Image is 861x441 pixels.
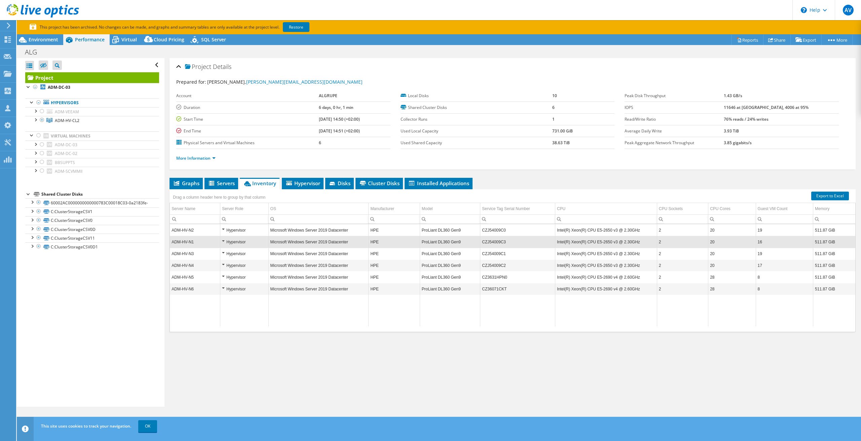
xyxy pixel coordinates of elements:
td: Column Memory, Filter cell [813,214,855,224]
label: Peak Aggregate Network Throughput [625,139,724,146]
td: Column Model, Value ProLiant DL360 Gen9 [420,283,480,295]
label: Read/Write Ratio [625,116,724,123]
span: Graphs [173,180,199,187]
b: 1.43 GB/s [724,93,742,98]
td: Column Service Tag Serial Number, Filter cell [480,214,555,224]
span: Cloud Pricing [154,36,184,43]
td: Column Server Name, Value ADM-HV-N4 [170,259,220,271]
div: Guest VM Count [758,205,788,213]
b: 6 [552,105,555,110]
label: Average Daily Write [625,128,724,134]
div: CPU Cores [710,205,731,213]
a: Export to Excel [811,192,849,200]
b: 6 days, 0 hr, 1 min [319,105,353,110]
a: C:ClusterStorageCSV11 [25,234,159,242]
label: Peak Disk Throughput [625,92,724,99]
span: Performance [75,36,105,43]
a: OK [138,420,157,432]
td: Model Column [420,203,480,215]
label: Prepared for: [176,79,206,85]
label: Collector Runs [401,116,552,123]
a: More [821,35,853,45]
span: ADM-SCVMMII [55,168,82,174]
b: 6 [319,140,321,146]
div: Hypervisor [222,262,266,270]
td: Column CPU, Filter cell [555,214,657,224]
a: C:ClusterStorageCSV0D [25,225,159,234]
td: Column Guest VM Count, Value 19 [756,248,813,259]
p: This project has been archived. No changes can be made, and graphs and summary tables are only av... [30,24,359,31]
td: Column Manufacturer, Value HPE [369,259,420,271]
b: [DATE] 14:50 (+02:00) [319,116,360,122]
div: Hypervisor [222,250,266,258]
td: Column Server Role, Value Hypervisor [220,271,268,283]
td: Column Manufacturer, Value HPE [369,236,420,248]
td: Column Memory, Value 511.87 GiB [813,248,855,259]
td: Column CPU, Value Intel(R) Xeon(R) CPU E5-2650 v3 @ 2.30GHz [555,236,657,248]
span: ADM-DC-02 [55,151,77,156]
b: 731.00 GiB [552,128,573,134]
td: Column Server Role, Value Hypervisor [220,248,268,259]
a: BBSUPPTS [25,158,159,167]
label: Account [176,92,319,99]
b: 76% reads / 24% writes [724,116,769,122]
td: Column CPU Cores, Value 28 [708,283,756,295]
td: CPU Cores Column [708,203,756,215]
td: Column Model, Value ProLiant DL360 Gen9 [420,224,480,236]
div: Service Tag Serial Number [482,205,530,213]
td: Column Guest VM Count, Value 8 [756,271,813,283]
td: Column OS, Value Microsoft Windows Server 2019 Datacenter [268,259,369,271]
td: Column CPU Sockets, Value 2 [657,224,708,236]
a: Reports [731,35,763,45]
td: Column Guest VM Count, Value 8 [756,283,813,295]
td: Column CPU, Value Intel(R) Xeon(R) CPU E5-2690 v4 @ 2.60GHz [555,283,657,295]
td: CPU Sockets Column [657,203,708,215]
div: Hypervisor [222,238,266,246]
a: ADM-DC-02 [25,149,159,158]
td: Column OS, Value Microsoft Windows Server 2019 Datacenter [268,271,369,283]
td: Column OS, Value Microsoft Windows Server 2019 Datacenter [268,224,369,236]
td: Column OS, Value Microsoft Windows Server 2019 Datacenter [268,283,369,295]
a: Restore [283,22,309,32]
td: Column CPU, Value Intel(R) Xeon(R) CPU E5-2650 v3 @ 2.30GHz [555,248,657,259]
td: Column Server Role, Value Hypervisor [220,283,268,295]
td: Column Server Name, Value ADM-HV-N1 [170,236,220,248]
span: Installed Applications [408,180,469,187]
td: Column CPU Cores, Filter cell [708,214,756,224]
td: Service Tag Serial Number Column [480,203,555,215]
td: Column Model, Value ProLiant DL360 Gen9 [420,248,480,259]
svg: \n [801,7,807,13]
td: Column Model, Value ProLiant DL360 Gen9 [420,271,480,283]
a: Hypervisors [25,98,159,107]
td: Column CPU Cores, Value 28 [708,271,756,283]
td: Column Guest VM Count, Value 16 [756,236,813,248]
div: CPU [557,205,565,213]
td: Column Manufacturer, Filter cell [369,214,420,224]
span: ADM-DC-03 [55,142,77,148]
span: Servers [208,180,235,187]
label: Start Time [176,116,319,123]
td: Column Memory, Value 511.87 GiB [813,224,855,236]
a: ADM-VEEAM [25,107,159,116]
a: More Information [176,155,216,161]
span: Environment [29,36,58,43]
td: Column CPU Sockets, Value 2 [657,236,708,248]
td: Column CPU, Value Intel(R) Xeon(R) CPU E5-2650 v3 @ 2.30GHz [555,259,657,271]
label: End Time [176,128,319,134]
td: Column Server Name, Value ADM-HV-N3 [170,248,220,259]
td: Column Guest VM Count, Value 17 [756,259,813,271]
td: Column Memory, Value 511.87 GiB [813,236,855,248]
td: Column Guest VM Count, Filter cell [756,214,813,224]
td: Column Model, Value ProLiant DL360 Gen9 [420,259,480,271]
td: Column Service Tag Serial Number, Value CZJ54009C2 [480,259,555,271]
td: Server Role Column [220,203,268,215]
label: Used Shared Capacity [401,139,552,146]
span: Disks [329,180,350,187]
div: Server Name [172,205,195,213]
span: [PERSON_NAME], [207,79,363,85]
a: Virtual Machines [25,131,159,140]
div: Manufacturer [370,205,394,213]
a: Export [790,35,822,45]
span: ADM-HV-CL2 [55,118,79,123]
td: Manufacturer Column [369,203,420,215]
